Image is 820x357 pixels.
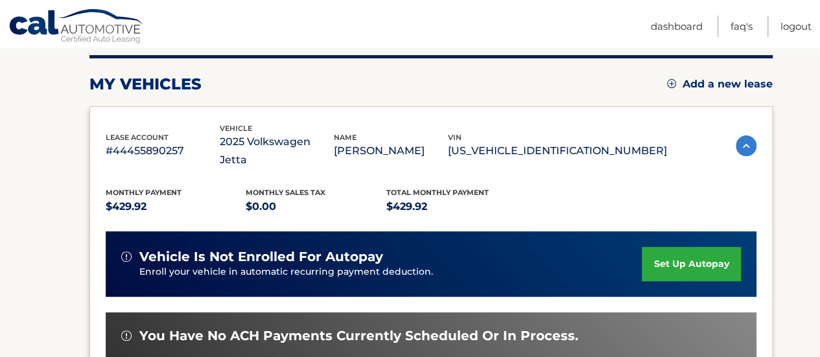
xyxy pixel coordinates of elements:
[667,79,676,88] img: add.svg
[121,251,132,262] img: alert-white.svg
[386,198,527,216] p: $429.92
[667,78,773,91] a: Add a new lease
[89,75,202,94] h2: my vehicles
[106,133,169,142] span: lease account
[731,16,753,37] a: FAQ's
[334,142,448,160] p: [PERSON_NAME]
[106,188,182,197] span: Monthly Payment
[334,133,357,142] span: name
[780,16,812,37] a: Logout
[106,142,220,160] p: #44455890257
[220,124,252,133] span: vehicle
[139,328,578,344] span: You have no ACH payments currently scheduled or in process.
[651,16,703,37] a: Dashboard
[642,247,740,281] a: set up autopay
[139,249,383,265] span: vehicle is not enrolled for autopay
[220,133,334,169] p: 2025 Volkswagen Jetta
[736,135,756,156] img: accordion-active.svg
[246,198,386,216] p: $0.00
[139,265,642,279] p: Enroll your vehicle in automatic recurring payment deduction.
[246,188,325,197] span: Monthly sales Tax
[386,188,489,197] span: Total Monthly Payment
[8,8,145,46] a: Cal Automotive
[121,330,132,341] img: alert-white.svg
[448,142,667,160] p: [US_VEHICLE_IDENTIFICATION_NUMBER]
[448,133,462,142] span: vin
[106,198,246,216] p: $429.92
